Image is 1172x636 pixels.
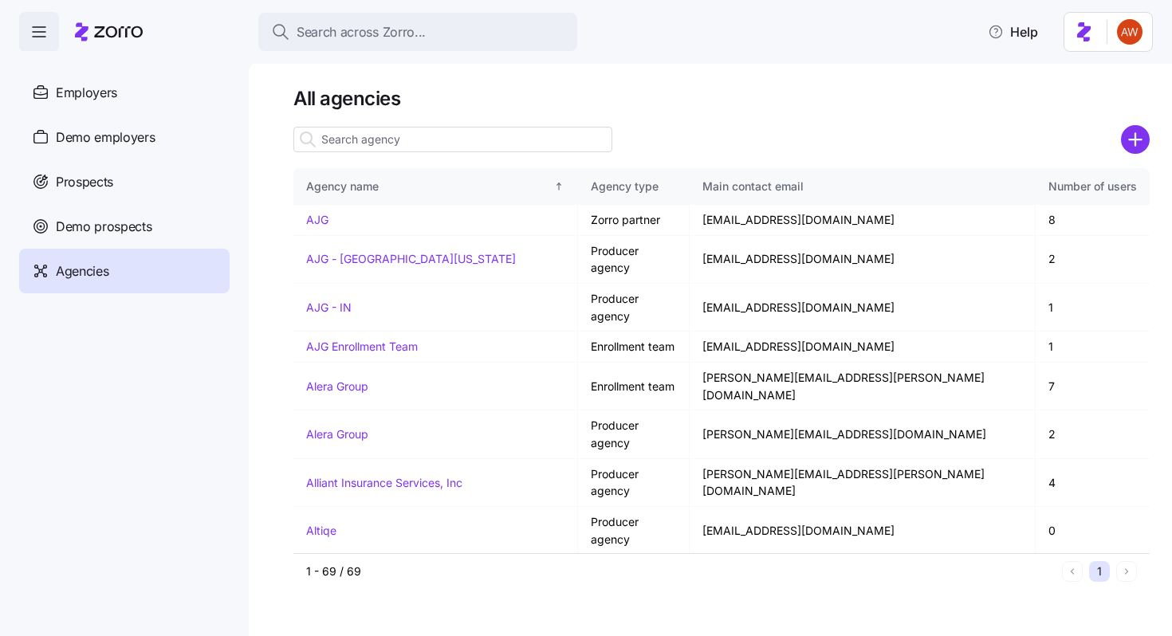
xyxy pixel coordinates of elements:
[578,410,690,458] td: Producer agency
[690,284,1036,332] td: [EMAIL_ADDRESS][DOMAIN_NAME]
[306,300,352,314] a: AJG - IN
[1089,561,1110,582] button: 1
[702,178,1022,195] div: Main contact email
[578,507,690,555] td: Producer agency
[258,13,577,51] button: Search across Zorro...
[56,128,155,147] span: Demo employers
[306,252,516,265] a: AJG - [GEOGRAPHIC_DATA][US_STATE]
[690,507,1036,555] td: [EMAIL_ADDRESS][DOMAIN_NAME]
[1121,125,1150,154] svg: add icon
[578,363,690,410] td: Enrollment team
[1036,236,1150,284] td: 2
[56,172,113,192] span: Prospects
[19,70,230,115] a: Employers
[306,476,462,489] a: Alliant Insurance Services, Inc
[1036,332,1150,363] td: 1
[690,363,1036,410] td: [PERSON_NAME][EMAIL_ADDRESS][PERSON_NAME][DOMAIN_NAME]
[1036,363,1150,410] td: 7
[1036,459,1150,507] td: 4
[578,236,690,284] td: Producer agency
[690,410,1036,458] td: [PERSON_NAME][EMAIL_ADDRESS][DOMAIN_NAME]
[553,181,564,192] div: Sorted ascending
[1036,410,1150,458] td: 2
[306,524,336,537] a: Altiqe
[293,127,612,152] input: Search agency
[293,168,578,205] th: Agency nameSorted ascending
[306,427,368,441] a: Alera Group
[306,563,1056,579] div: 1 - 69 / 69
[306,340,418,353] a: AJG Enrollment Team
[690,205,1036,236] td: [EMAIL_ADDRESS][DOMAIN_NAME]
[578,284,690,332] td: Producer agency
[19,115,230,159] a: Demo employers
[690,236,1036,284] td: [EMAIL_ADDRESS][DOMAIN_NAME]
[578,332,690,363] td: Enrollment team
[578,459,690,507] td: Producer agency
[306,178,550,195] div: Agency name
[988,22,1038,41] span: Help
[56,217,152,237] span: Demo prospects
[690,332,1036,363] td: [EMAIL_ADDRESS][DOMAIN_NAME]
[306,379,368,393] a: Alera Group
[1036,284,1150,332] td: 1
[1062,561,1083,582] button: Previous page
[19,204,230,249] a: Demo prospects
[1117,19,1143,45] img: 3c671664b44671044fa8929adf5007c6
[578,205,690,236] td: Zorro partner
[293,86,1150,111] h1: All agencies
[19,249,230,293] a: Agencies
[1048,178,1137,195] div: Number of users
[1036,205,1150,236] td: 8
[56,83,117,103] span: Employers
[591,178,676,195] div: Agency type
[297,22,426,42] span: Search across Zorro...
[1036,507,1150,555] td: 0
[975,16,1051,48] button: Help
[690,459,1036,507] td: [PERSON_NAME][EMAIL_ADDRESS][PERSON_NAME][DOMAIN_NAME]
[1116,561,1137,582] button: Next page
[306,213,328,226] a: AJG
[19,159,230,204] a: Prospects
[56,261,108,281] span: Agencies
